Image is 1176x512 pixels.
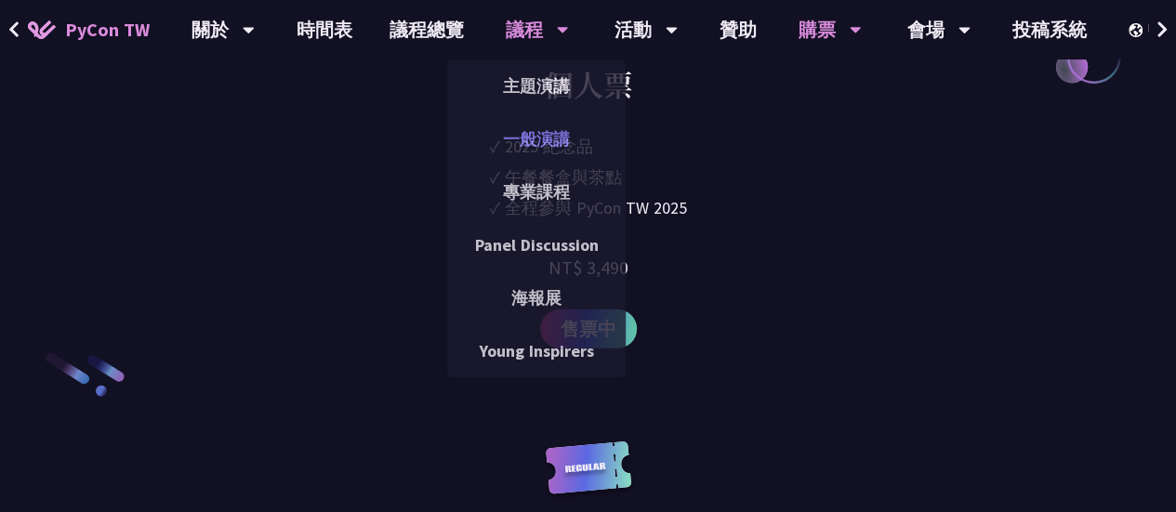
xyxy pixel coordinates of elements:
a: Panel Discussion [447,223,626,267]
a: PyCon TW [9,7,168,53]
a: 海報展 [447,276,626,320]
a: Young Inspirers [447,329,626,373]
img: Home icon of PyCon TW 2025 [28,20,56,39]
img: Locale Icon [1129,23,1147,37]
a: 主題演講 [447,64,626,108]
a: 一般演講 [447,117,626,161]
a: 專業課程 [447,170,626,214]
span: PyCon TW [65,16,150,44]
